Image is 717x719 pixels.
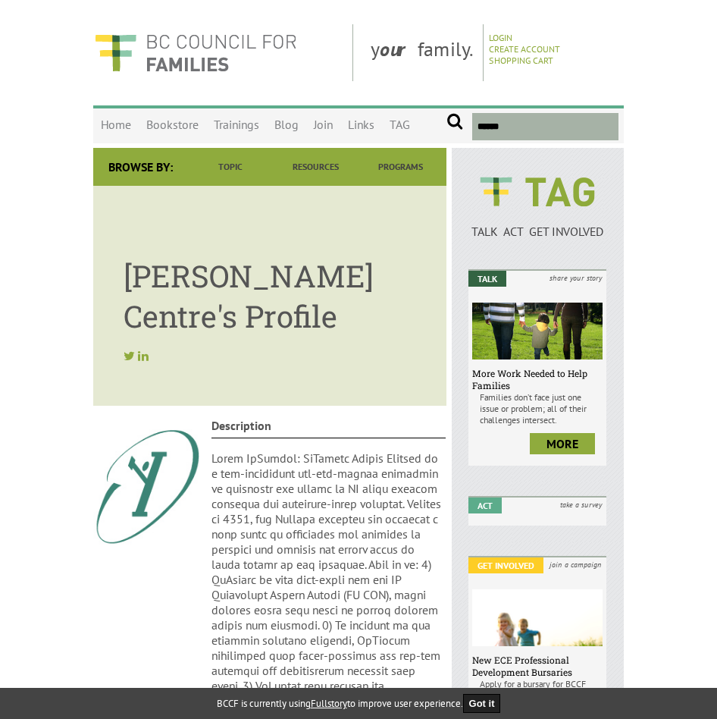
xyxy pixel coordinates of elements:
p: Families don’t face just one issue or problem; all of their challenges intersect. [472,391,603,425]
a: Programs [358,148,443,186]
h6: More Work Needed to Help Families [472,367,603,391]
h4: Description [211,418,446,438]
img: BC Council for FAMILIES [93,24,298,81]
a: Create Account [489,43,560,55]
a: Resources [273,148,358,186]
i: take a survey [556,498,606,512]
i: join a campaign [545,557,606,572]
i: share your story [545,271,606,285]
strong: our [380,36,418,61]
a: more [530,433,595,454]
a: TALK ACT GET INVOLVED [468,209,606,239]
img: McCreary Centre Society [93,418,200,548]
em: Talk [468,271,506,287]
a: Login [489,32,512,43]
p: Apply for a bursary for BCCF trainings [472,678,603,701]
p: TALK ACT GET INVOLVED [468,224,606,239]
a: Topic [188,148,273,186]
a: Blog [267,108,306,143]
div: y family. [358,24,484,81]
div: Browse By: [93,148,188,186]
a: Links [340,108,382,143]
button: Got it [463,694,501,713]
h6: New ECE Professional Development Bursaries [472,654,603,678]
a: TAG [382,108,418,143]
a: Shopping Cart [489,55,553,66]
input: Submit [446,113,464,140]
img: BCCF's TAG Logo [469,163,606,221]
a: Fullstory [311,697,347,710]
a: Bookstore [139,108,206,143]
em: Act [468,498,502,513]
a: Join [306,108,340,143]
a: Home [93,108,139,143]
em: Get Involved [468,557,543,573]
a: Trainings [206,108,267,143]
h1: [PERSON_NAME] Centre's Profile [124,240,416,336]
